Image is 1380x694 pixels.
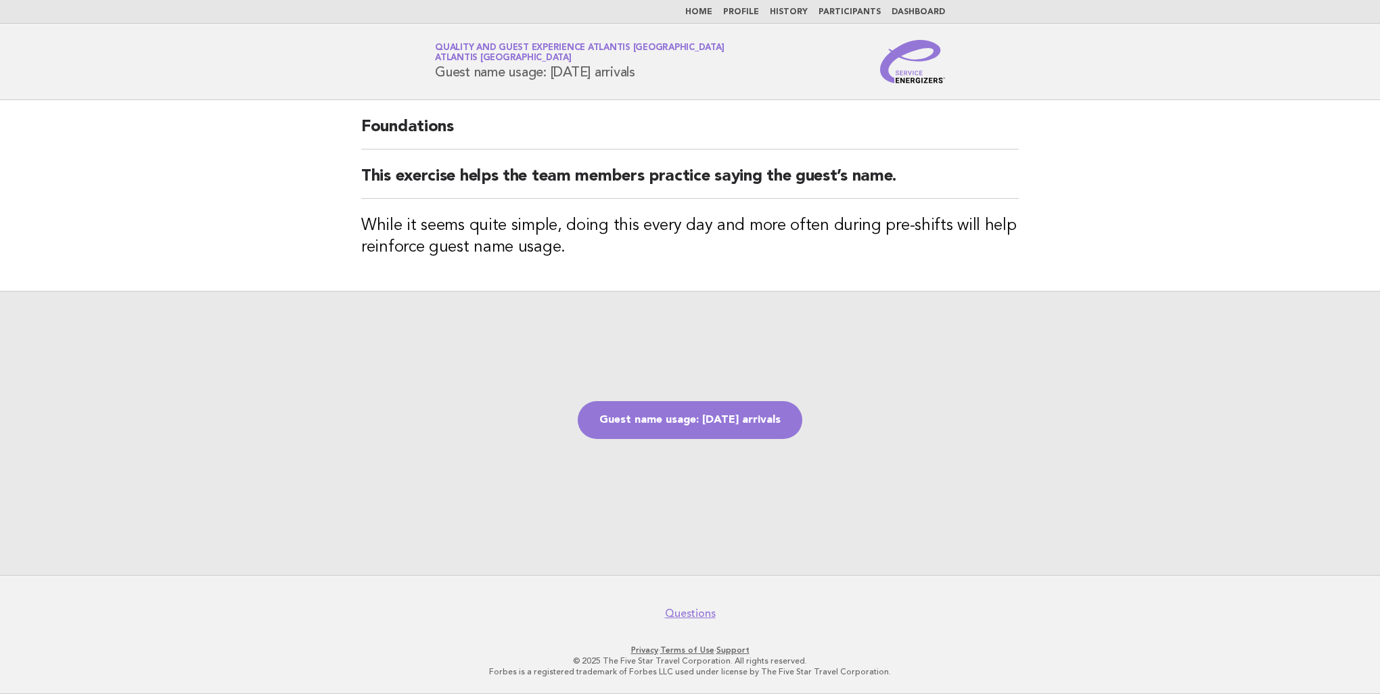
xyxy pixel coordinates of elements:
h2: Foundations [361,116,1019,149]
a: Dashboard [892,8,945,16]
img: Service Energizers [880,40,945,83]
p: · · [276,645,1104,655]
a: Terms of Use [660,645,714,655]
h3: While it seems quite simple, doing this every day and more often during pre-shifts will help rein... [361,215,1019,258]
a: Support [716,645,750,655]
p: Forbes is a registered trademark of Forbes LLC used under license by The Five Star Travel Corpora... [276,666,1104,677]
a: Privacy [631,645,658,655]
h2: This exercise helps the team members practice saying the guest’s name. [361,166,1019,199]
a: Profile [723,8,759,16]
a: Quality and Guest Experience Atlantis [GEOGRAPHIC_DATA]Atlantis [GEOGRAPHIC_DATA] [435,43,724,62]
span: Atlantis [GEOGRAPHIC_DATA] [435,54,572,63]
a: Participants [819,8,881,16]
p: © 2025 The Five Star Travel Corporation. All rights reserved. [276,655,1104,666]
a: Guest name usage: [DATE] arrivals [578,401,802,439]
h1: Guest name usage: [DATE] arrivals [435,44,724,79]
a: Questions [665,607,716,620]
a: Home [685,8,712,16]
a: History [770,8,808,16]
